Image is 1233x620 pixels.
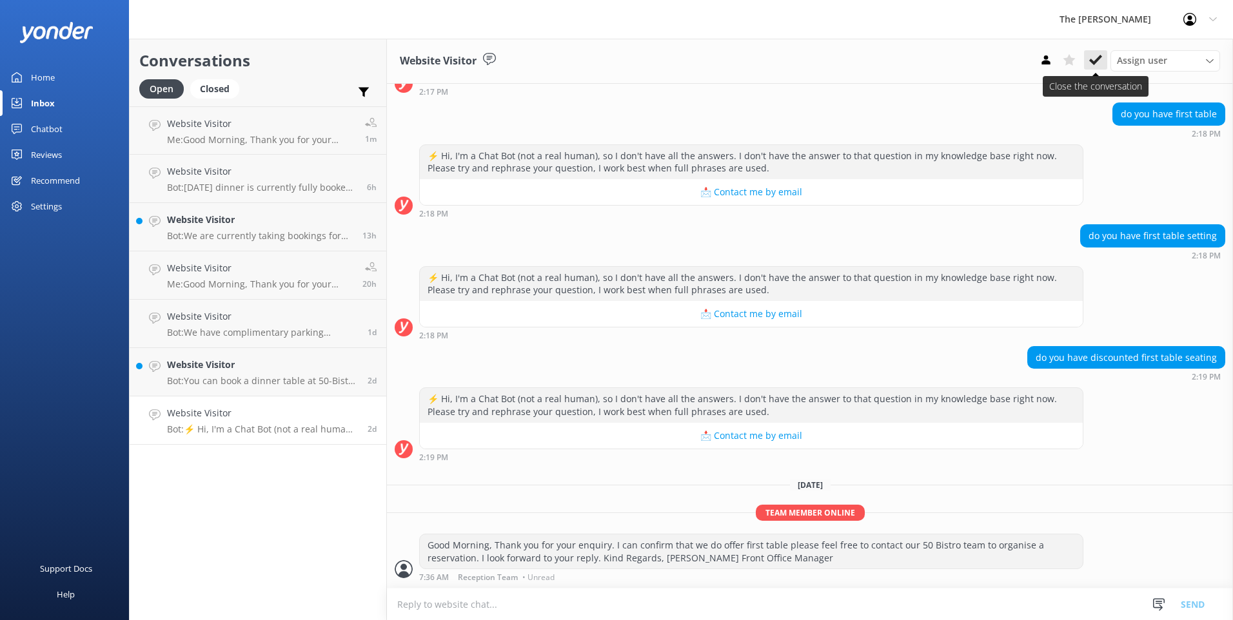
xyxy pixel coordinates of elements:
a: Website VisitorBot:[DATE] dinner is currently fully booked. However, there is a waitlist availabl... [130,155,386,203]
div: Open [139,79,184,99]
div: Assign User [1110,50,1220,71]
h4: Website Visitor [167,309,358,324]
div: Support Docs [40,556,92,581]
span: Team member online [756,505,865,521]
strong: 2:18 PM [419,332,448,340]
a: Website VisitorBot:We are currently taking bookings for [DATE] lunch. [DATE] dinner is fully book... [130,203,386,251]
span: Sep 07 2025 05:54pm (UTC +12:00) Pacific/Auckland [362,230,377,241]
h3: Website Visitor [400,53,477,70]
a: Website VisitorBot:⚡ Hi, I'm a Chat Bot (not a real human), so I don't have all the answers. I do... [130,396,386,445]
p: Bot: We are currently taking bookings for [DATE] lunch. [DATE] dinner is fully booked, but there ... [167,230,353,242]
strong: 2:17 PM [419,88,448,96]
span: Sep 08 2025 01:14am (UTC +12:00) Pacific/Auckland [367,182,377,193]
div: ⚡ Hi, I'm a Chat Bot (not a real human), so I don't have all the answers. I don't have the answer... [420,145,1083,179]
div: Sep 05 2025 02:19pm (UTC +12:00) Pacific/Auckland [1027,372,1225,381]
div: Closed [190,79,239,99]
strong: 2:18 PM [1192,130,1221,138]
div: Sep 05 2025 02:18pm (UTC +12:00) Pacific/Auckland [419,209,1083,218]
p: Bot: [DATE] dinner is currently fully booked. However, there is a waitlist available. If you woul... [167,182,357,193]
h4: Website Visitor [167,213,353,227]
strong: 2:19 PM [1192,373,1221,381]
span: • Unread [522,574,555,581]
h4: Website Visitor [167,358,358,372]
button: 📩 Contact me by email [420,179,1083,205]
div: Good Morning, Thank you for your enquiry. I can confirm that we do offer first table please feel ... [420,534,1083,568]
a: Website VisitorBot:You can book a dinner table at 50-Bistro using their online booking function a... [130,348,386,396]
strong: 2:19 PM [419,454,448,461]
div: Sep 05 2025 02:18pm (UTC +12:00) Pacific/Auckland [1112,129,1225,138]
span: Sep 06 2025 09:24am (UTC +12:00) Pacific/Auckland [368,327,377,338]
button: 📩 Contact me by email [420,423,1083,449]
span: Sep 05 2025 02:19pm (UTC +12:00) Pacific/Auckland [368,423,377,434]
p: Bot: You can book a dinner table at 50-Bistro using their online booking function at [URL][DOMAIN... [167,375,358,387]
h4: Website Visitor [167,164,357,179]
button: 📩 Contact me by email [420,301,1083,327]
h2: Conversations [139,48,377,73]
span: Sep 07 2025 11:31am (UTC +12:00) Pacific/Auckland [362,278,377,289]
img: yonder-white-logo.png [19,22,94,43]
h4: Website Visitor [167,117,355,131]
h4: Website Visitor [167,261,353,275]
span: Sep 05 2025 03:58pm (UTC +12:00) Pacific/Auckland [368,375,377,386]
div: Reviews [31,142,62,168]
div: Chatbot [31,116,63,142]
span: Assign user [1117,53,1167,68]
div: Settings [31,193,62,219]
a: Open [139,81,190,95]
p: Bot: ⚡ Hi, I'm a Chat Bot (not a real human), so I don't have all the answers. I don't have the a... [167,423,358,435]
div: ⚡ Hi, I'm a Chat Bot (not a real human), so I don't have all the answers. I don't have the answer... [420,388,1083,422]
a: Website VisitorBot:We have complimentary parking available on-site for vehicles of all sizes, wit... [130,300,386,348]
div: Sep 05 2025 02:19pm (UTC +12:00) Pacific/Auckland [419,452,1083,461]
div: Recommend [31,168,80,193]
div: Help [57,581,75,607]
div: do you have first table setting [1081,225,1225,247]
div: Sep 05 2025 02:18pm (UTC +12:00) Pacific/Auckland [419,331,1083,340]
a: Closed [190,81,246,95]
div: Inbox [31,90,55,116]
strong: 2:18 PM [419,210,448,218]
p: Me: Good Morning, Thank you for your recent enquiry. Please provide a valid email address or cont... [167,134,355,146]
p: Bot: We have complimentary parking available on-site for vehicles of all sizes, with a total of 7... [167,327,358,338]
strong: 7:36 AM [419,574,449,581]
div: do you have discounted first table seating [1028,347,1225,369]
div: Sep 08 2025 07:36am (UTC +12:00) Pacific/Auckland [419,572,1083,581]
a: Website VisitorMe:Good Morning, Thank you for your enquiry. As discussed over the phone I can con... [130,251,386,300]
span: Sep 08 2025 07:34am (UTC +12:00) Pacific/Auckland [365,133,377,144]
div: do you have first table [1113,103,1225,125]
h4: Website Visitor [167,406,358,420]
a: Website VisitorMe:Good Morning, Thank you for your recent enquiry. Please provide a valid email a... [130,106,386,155]
div: Home [31,64,55,90]
strong: 2:18 PM [1192,252,1221,260]
span: [DATE] [790,480,831,490]
div: Sep 05 2025 02:18pm (UTC +12:00) Pacific/Auckland [1080,251,1225,260]
p: Me: Good Morning, Thank you for your enquiry. As discussed over the phone I can confirm that your... [167,278,353,290]
span: Reception Team [458,574,518,581]
div: ⚡ Hi, I'm a Chat Bot (not a real human), so I don't have all the answers. I don't have the answer... [420,267,1083,301]
div: Sep 05 2025 02:17pm (UTC +12:00) Pacific/Auckland [419,87,1083,96]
